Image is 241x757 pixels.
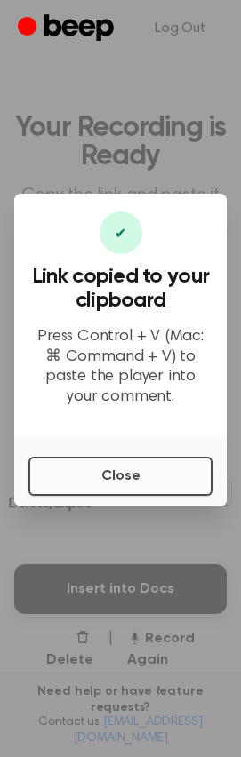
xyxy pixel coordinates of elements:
a: Beep [18,12,118,46]
p: Press Control + V (Mac: ⌘ Command + V) to paste the player into your comment. [28,327,213,407]
a: Log Out [137,7,223,50]
button: Close [28,457,213,496]
div: ✔ [100,211,142,254]
h3: Link copied to your clipboard [28,265,213,313]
